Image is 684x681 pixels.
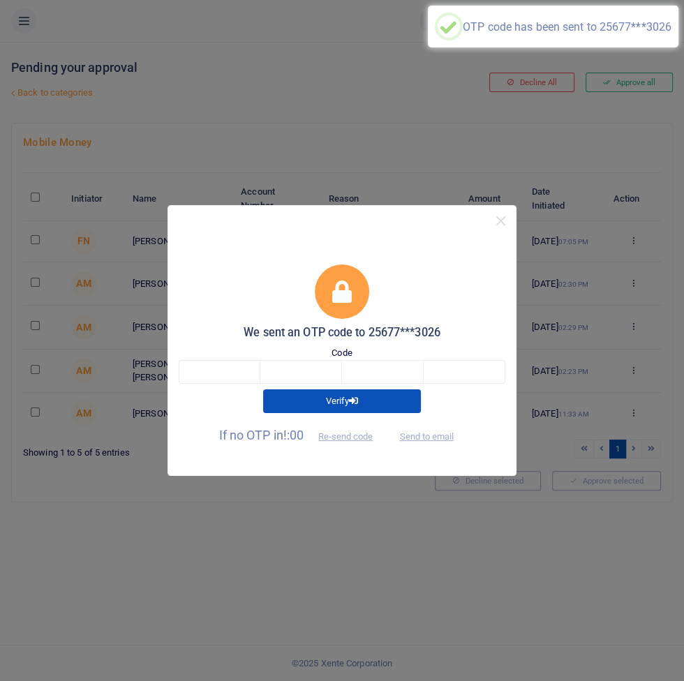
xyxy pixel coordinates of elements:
[463,20,671,33] div: OTP code has been sent to 25677***3026
[491,211,511,231] button: Close
[219,428,385,442] span: If no OTP in
[263,389,421,413] button: Verify
[179,326,505,340] h5: We sent an OTP code to 25677***3026
[332,346,352,360] label: Code
[283,428,304,442] span: !:00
